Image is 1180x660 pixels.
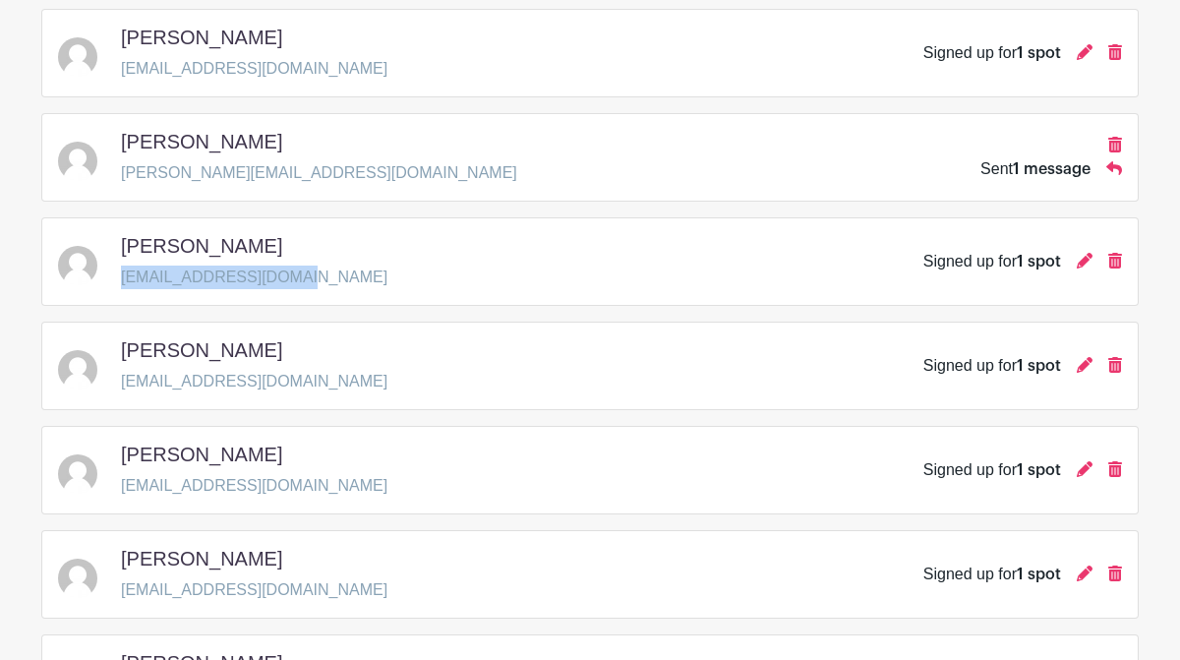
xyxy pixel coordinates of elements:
img: default-ce2991bfa6775e67f084385cd625a349d9dcbb7a52a09fb2fda1e96e2d18dcdb.png [58,246,97,285]
p: [EMAIL_ADDRESS][DOMAIN_NAME] [121,474,387,498]
h5: [PERSON_NAME] [121,443,282,466]
img: default-ce2991bfa6775e67f084385cd625a349d9dcbb7a52a09fb2fda1e96e2d18dcdb.png [58,37,97,77]
h5: [PERSON_NAME] [121,234,282,258]
div: Signed up for [923,458,1061,482]
p: [PERSON_NAME][EMAIL_ADDRESS][DOMAIN_NAME] [121,161,517,185]
img: default-ce2991bfa6775e67f084385cd625a349d9dcbb7a52a09fb2fda1e96e2d18dcdb.png [58,142,97,181]
p: [EMAIL_ADDRESS][DOMAIN_NAME] [121,57,387,81]
p: [EMAIL_ADDRESS][DOMAIN_NAME] [121,266,387,289]
span: 1 spot [1017,254,1061,270]
h5: [PERSON_NAME] [121,338,282,362]
img: default-ce2991bfa6775e67f084385cd625a349d9dcbb7a52a09fb2fda1e96e2d18dcdb.png [58,559,97,598]
span: 1 spot [1017,45,1061,61]
p: [EMAIL_ADDRESS][DOMAIN_NAME] [121,370,387,393]
div: Signed up for [923,250,1061,273]
div: Sent [980,157,1091,181]
img: default-ce2991bfa6775e67f084385cd625a349d9dcbb7a52a09fb2fda1e96e2d18dcdb.png [58,350,97,390]
div: Signed up for [923,354,1061,378]
div: Signed up for [923,41,1061,65]
span: 1 spot [1017,462,1061,478]
img: default-ce2991bfa6775e67f084385cd625a349d9dcbb7a52a09fb2fda1e96e2d18dcdb.png [58,454,97,494]
p: [EMAIL_ADDRESS][DOMAIN_NAME] [121,578,387,602]
h5: [PERSON_NAME] [121,547,282,570]
span: 1 spot [1017,567,1061,582]
h5: [PERSON_NAME] [121,26,282,49]
h5: [PERSON_NAME] [121,130,282,153]
span: 1 message [1013,161,1091,177]
div: Signed up for [923,563,1061,586]
span: 1 spot [1017,358,1061,374]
